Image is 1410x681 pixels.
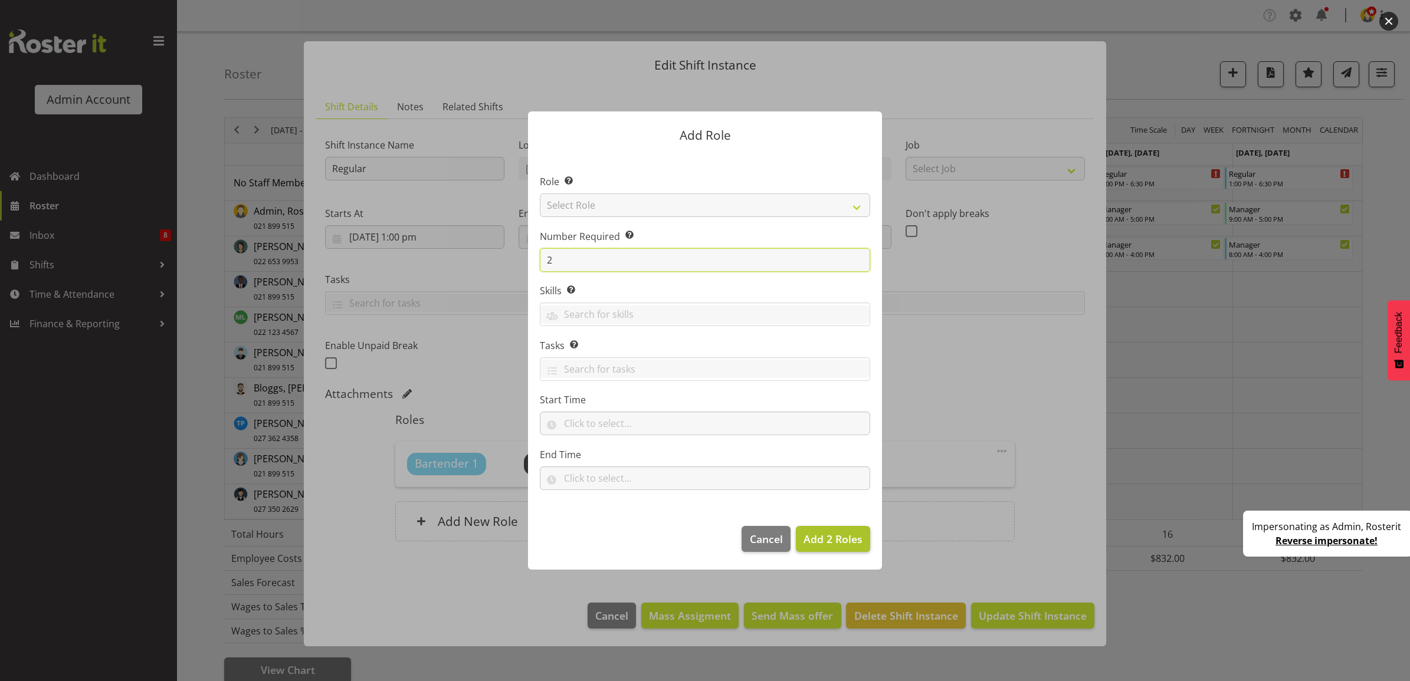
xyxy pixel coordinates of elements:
[796,526,870,552] button: Add 2 Roles
[540,412,870,435] input: Click to select...
[540,229,870,244] label: Number Required
[540,338,870,353] label: Tasks
[540,360,870,378] input: Search for tasks
[540,175,870,189] label: Role
[540,466,870,490] input: Click to select...
[540,305,870,324] input: Search for skills
[804,532,863,546] span: Add 2 Roles
[540,393,870,407] label: Start Time
[540,284,870,298] label: Skills
[1393,312,1404,353] span: Feedback
[1275,534,1378,547] a: Reverse impersonate!
[1252,519,1401,534] p: Impersonating as Admin, Rosterit
[1388,300,1410,380] button: Feedback - Show survey
[540,129,870,142] p: Add Role
[742,526,790,552] button: Cancel
[750,531,783,547] span: Cancel
[540,448,870,462] label: End Time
